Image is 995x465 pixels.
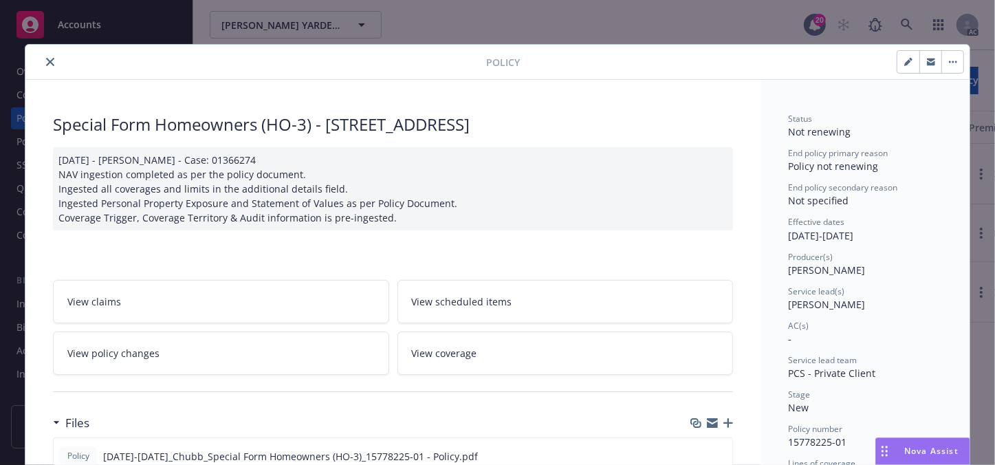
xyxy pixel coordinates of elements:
[904,445,959,457] span: Nova Assist
[65,414,89,432] h3: Files
[788,423,842,435] span: Policy number
[103,449,478,464] span: [DATE]-[DATE]_Chubb_Special Form Homeowners (HO-3)_15778225-01 - Policy.pdf
[53,280,389,323] a: View claims
[788,147,888,159] span: End policy primary reason
[486,55,520,69] span: Policy
[788,125,851,138] span: Not renewing
[692,449,703,464] button: download file
[53,332,389,375] a: View policy changes
[788,263,865,277] span: [PERSON_NAME]
[42,54,58,70] button: close
[53,113,733,136] div: Special Form Homeowners (HO-3) - [STREET_ADDRESS]
[788,182,897,193] span: End policy secondary reason
[788,113,812,125] span: Status
[875,437,970,465] button: Nova Assist
[67,294,121,309] span: View claims
[788,320,809,332] span: AC(s)
[397,280,734,323] a: View scheduled items
[53,414,89,432] div: Files
[412,346,477,360] span: View coverage
[397,332,734,375] a: View coverage
[788,332,791,345] span: -
[67,346,160,360] span: View policy changes
[788,298,865,311] span: [PERSON_NAME]
[876,438,893,464] div: Drag to move
[412,294,512,309] span: View scheduled items
[53,147,733,230] div: [DATE] - [PERSON_NAME] - Case: 01366274 NAV ingestion completed as per the policy document. Inges...
[788,401,809,414] span: New
[788,251,833,263] span: Producer(s)
[714,449,727,464] button: preview file
[788,216,942,242] div: [DATE] - [DATE]
[65,450,92,462] span: Policy
[788,367,875,380] span: PCS - Private Client
[788,194,849,207] span: Not specified
[788,435,846,448] span: 15778225-01
[788,160,878,173] span: Policy not renewing
[788,389,810,400] span: Stage
[788,285,844,297] span: Service lead(s)
[788,354,857,366] span: Service lead team
[788,216,844,228] span: Effective dates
